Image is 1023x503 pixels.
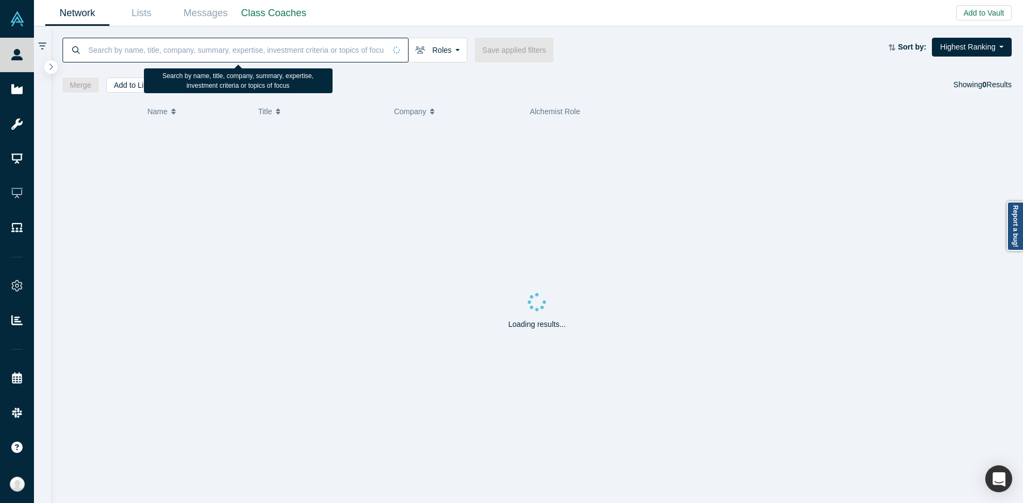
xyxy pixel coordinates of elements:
a: Class Coaches [238,1,310,26]
strong: Sort by: [898,43,927,51]
strong: 0 [983,80,987,89]
button: Name [147,100,247,123]
button: Roles [408,38,467,62]
a: Messages [174,1,238,26]
button: Add to Vault [956,5,1012,20]
img: Annika Lauer's Account [10,477,25,492]
button: Title [258,100,383,123]
a: Report a bug! [1007,201,1023,251]
span: Company [394,100,426,123]
span: Name [147,100,167,123]
span: Results [983,80,1012,89]
img: Alchemist Vault Logo [10,11,25,26]
div: Showing [953,78,1012,93]
button: Company [394,100,519,123]
button: Merge [63,78,99,93]
button: Add to List [106,78,157,93]
span: Title [258,100,272,123]
p: Loading results... [508,319,566,330]
button: Save applied filters [475,38,554,62]
span: Alchemist Role [530,107,580,116]
a: Lists [109,1,174,26]
button: Highest Ranking [932,38,1012,57]
input: Search by name, title, company, summary, expertise, investment criteria or topics of focus [87,37,385,62]
a: Network [45,1,109,26]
